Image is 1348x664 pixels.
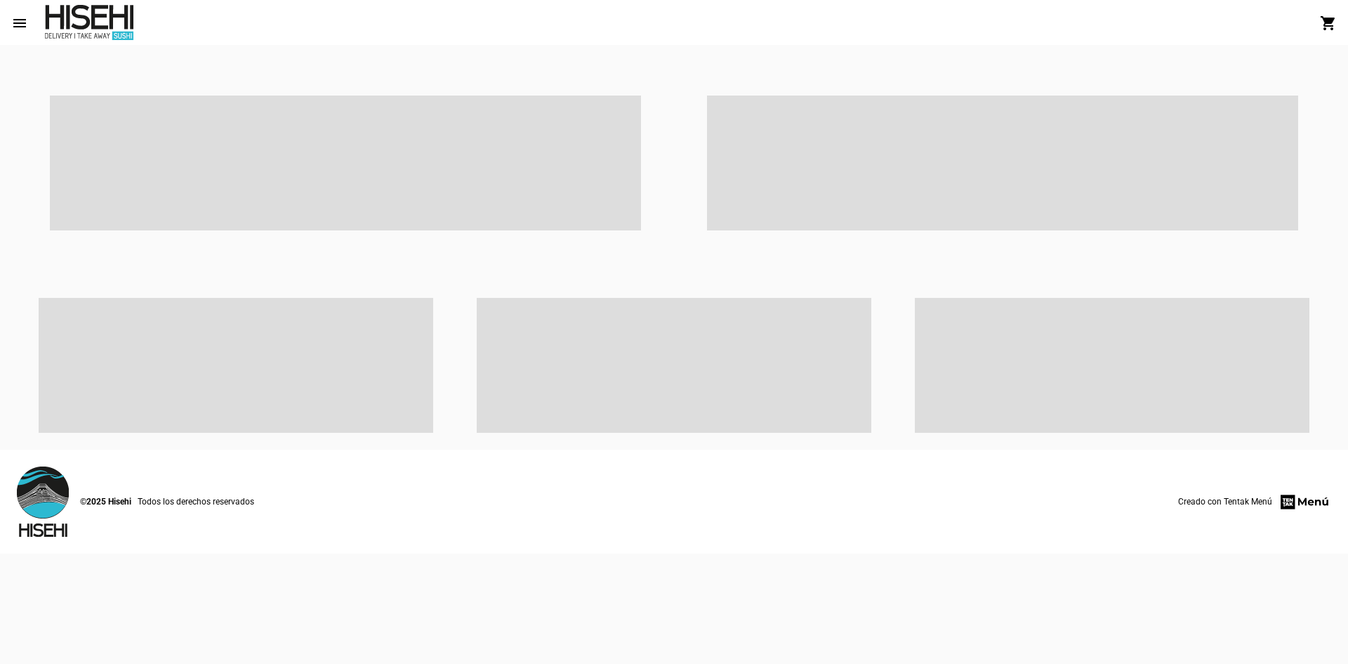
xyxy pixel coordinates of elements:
[1278,493,1331,512] img: menu-firm.png
[138,495,254,509] span: Todos los derechos reservados
[1178,493,1331,512] a: Creado con Tentak Menú
[11,15,28,32] mat-icon: menu
[1178,495,1272,509] span: Creado con Tentak Menú
[80,495,131,509] span: ©2025 Hisehi
[1320,15,1337,32] mat-icon: shopping_cart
